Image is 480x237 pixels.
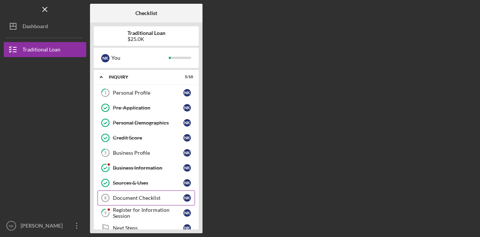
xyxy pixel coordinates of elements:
div: Document Checklist [113,195,183,201]
tspan: 5 [104,151,106,155]
div: N K [183,104,191,112]
div: Personal Profile [113,90,183,96]
div: Next Steps [113,225,183,231]
div: [PERSON_NAME] [19,218,67,235]
div: Register for Information Session [113,207,183,219]
div: N K [183,224,191,232]
a: 9Register for Information SessionNK [97,205,195,220]
button: Traditional Loan [4,42,86,57]
div: Sources & Uses [113,180,183,186]
b: Checklist [135,10,157,16]
div: Credit Score [113,135,183,141]
div: Traditional Loan [22,42,60,59]
text: NK [9,224,14,228]
div: Dashboard [22,19,48,36]
div: N K [101,54,109,62]
div: N K [183,134,191,142]
a: Personal DemographicsNK [97,115,195,130]
div: You [111,51,169,64]
div: Business Profile [113,150,183,156]
div: Business Information [113,165,183,171]
a: Business InformationNK [97,160,195,175]
div: N K [183,149,191,157]
tspan: 9 [104,211,107,216]
a: Next StepsNK [97,220,195,235]
div: N K [183,89,191,97]
a: 8Document ChecklistNK [97,190,195,205]
button: Dashboard [4,19,86,34]
a: Pre-ApplicationNK [97,100,195,115]
div: N K [183,194,191,202]
b: Traditional Loan [127,30,165,36]
div: N K [183,179,191,187]
tspan: 8 [104,196,106,200]
button: NK[PERSON_NAME] [4,218,86,233]
div: Personal Demographics [113,120,183,126]
div: Pre-Application [113,105,183,111]
a: Credit ScoreNK [97,130,195,145]
div: N K [183,209,191,217]
a: 1Personal ProfileNK [97,85,195,100]
div: Inquiry [109,75,174,79]
div: N K [183,164,191,172]
div: N K [183,119,191,127]
div: 5 / 10 [180,75,193,79]
div: $25.0K [127,36,165,42]
tspan: 1 [104,91,106,95]
a: 5Business ProfileNK [97,145,195,160]
a: Sources & UsesNK [97,175,195,190]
